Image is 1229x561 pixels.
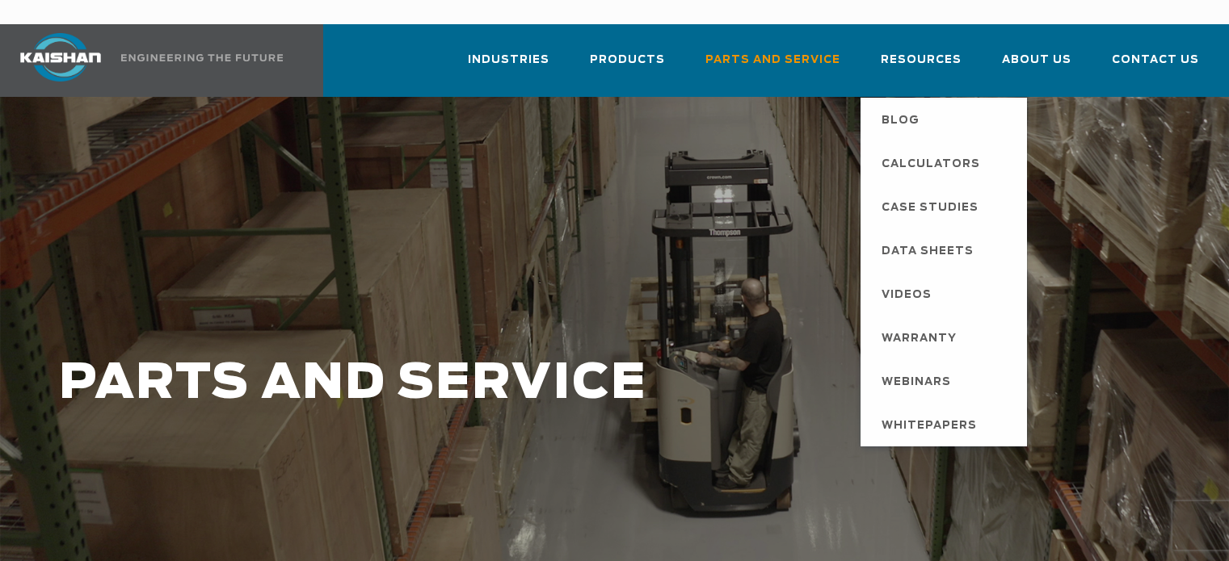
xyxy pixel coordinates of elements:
a: Data Sheets [865,228,1027,272]
span: About Us [1002,51,1071,69]
span: Contact Us [1112,51,1199,69]
span: Industries [468,51,549,69]
span: Whitepapers [882,412,977,440]
h1: PARTS AND SERVICE [59,357,982,411]
span: Data Sheets [882,238,974,266]
a: Whitepapers [865,403,1027,446]
span: Case Studies [882,195,979,222]
span: Warranty [882,325,957,353]
span: Parts and Service [705,51,840,69]
span: Calculators [882,151,980,178]
img: Engineering the future [121,54,283,61]
a: About Us [1002,39,1071,94]
a: Calculators [865,141,1027,185]
a: Webinars [865,359,1027,403]
a: Case Studies [865,185,1027,228]
span: Videos [882,282,932,309]
a: Products [590,39,665,94]
span: Blog [882,107,920,135]
a: Videos [865,272,1027,316]
span: Resources [881,51,962,69]
a: Parts and Service [705,39,840,94]
a: Contact Us [1112,39,1199,94]
span: Webinars [882,369,951,396]
a: Industries [468,39,549,94]
span: Products [590,51,665,69]
a: Blog [865,98,1027,141]
a: Resources [881,39,962,94]
a: Warranty [865,316,1027,359]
